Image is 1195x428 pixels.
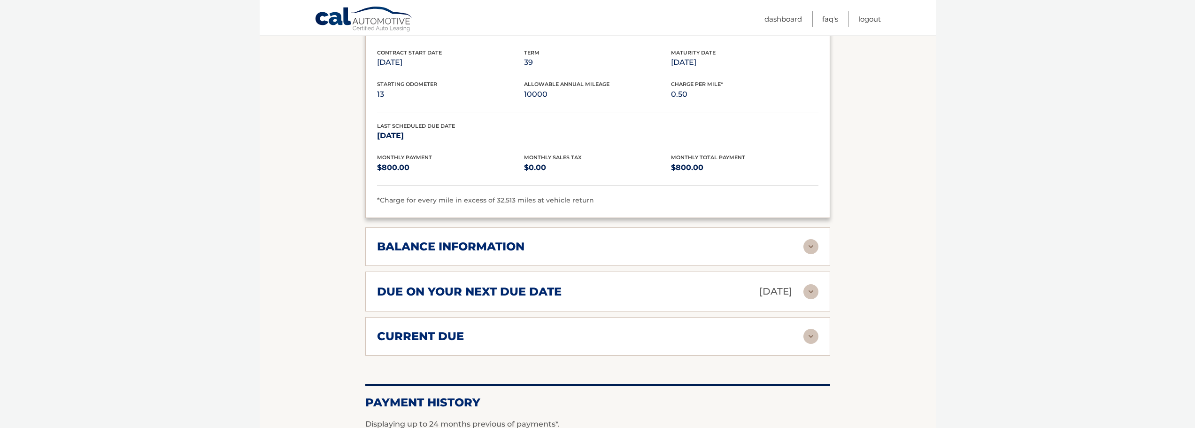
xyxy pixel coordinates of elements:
[671,49,716,56] span: Maturity Date
[524,49,540,56] span: Term
[803,329,818,344] img: accordion-rest.svg
[377,240,524,254] h2: balance information
[377,161,524,174] p: $800.00
[377,56,524,69] p: [DATE]
[377,196,594,204] span: *Charge for every mile in excess of 32,513 miles at vehicle return
[315,6,413,33] a: Cal Automotive
[377,81,437,87] span: Starting Odometer
[671,154,745,161] span: Monthly Total Payment
[803,239,818,254] img: accordion-rest.svg
[803,284,818,299] img: accordion-rest.svg
[524,154,582,161] span: Monthly Sales Tax
[524,88,671,101] p: 10000
[858,11,881,27] a: Logout
[524,56,671,69] p: 39
[377,123,455,129] span: Last Scheduled Due Date
[671,88,818,101] p: 0.50
[377,88,524,101] p: 13
[764,11,802,27] a: Dashboard
[377,329,464,343] h2: current due
[524,161,671,174] p: $0.00
[377,129,524,142] p: [DATE]
[377,49,442,56] span: Contract Start Date
[377,285,562,299] h2: due on your next due date
[759,283,792,300] p: [DATE]
[671,81,723,87] span: Charge Per Mile*
[377,154,432,161] span: Monthly Payment
[671,161,818,174] p: $800.00
[365,396,830,410] h2: Payment History
[822,11,838,27] a: FAQ's
[524,81,609,87] span: Allowable Annual Mileage
[671,56,818,69] p: [DATE]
